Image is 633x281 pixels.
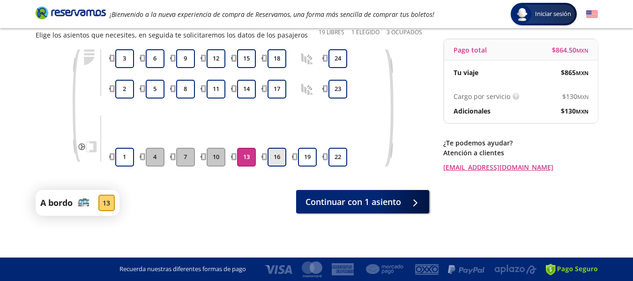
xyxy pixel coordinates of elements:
[454,106,491,116] p: Adicionales
[115,49,134,68] button: 3
[207,148,225,167] button: 10
[36,30,308,40] p: Elige los asientos que necesites, en seguida te solicitaremos los datos de los pasajeros
[176,80,195,99] button: 8
[268,80,286,99] button: 17
[298,148,317,167] button: 19
[454,45,487,55] p: Pago total
[115,80,134,99] button: 2
[237,80,256,99] button: 14
[577,93,588,100] small: MXN
[561,68,588,77] span: $ 865
[387,28,422,37] p: 3 Ocupados
[115,148,134,167] button: 1
[576,69,588,76] small: MXN
[576,47,588,54] small: MXN
[146,80,164,99] button: 5
[328,80,347,99] button: 23
[119,265,246,274] p: Recuerda nuestras diferentes formas de pago
[36,6,106,23] a: Brand Logo
[237,148,256,167] button: 13
[98,195,115,211] div: 13
[561,106,588,116] span: $ 130
[207,49,225,68] button: 12
[531,9,575,19] span: Iniciar sesión
[40,197,73,209] p: A bordo
[328,49,347,68] button: 24
[305,196,401,208] span: Continuar con 1 asiento
[207,80,225,99] button: 11
[443,148,598,158] p: Atención a clientes
[36,6,106,20] i: Brand Logo
[268,148,286,167] button: 16
[443,138,598,148] p: ¿Te podemos ayudar?
[443,162,598,172] a: [EMAIL_ADDRESS][DOMAIN_NAME]
[237,49,256,68] button: 15
[351,28,380,37] p: 1 Elegido
[268,49,286,68] button: 18
[110,10,434,19] em: ¡Bienvenido a la nueva experiencia de compra de Reservamos, una forma más sencilla de comprar tus...
[146,148,164,167] button: 4
[328,148,347,167] button: 22
[562,91,588,101] span: $ 130
[454,68,478,77] p: Tu viaje
[586,8,598,20] button: English
[576,108,588,115] small: MXN
[176,148,195,167] button: 7
[319,28,344,37] p: 19 Libres
[176,49,195,68] button: 9
[579,227,624,272] iframe: Messagebird Livechat Widget
[146,49,164,68] button: 6
[552,45,588,55] span: $ 864.50
[296,190,429,213] button: Continuar con 1 asiento
[454,91,510,101] p: Cargo por servicio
